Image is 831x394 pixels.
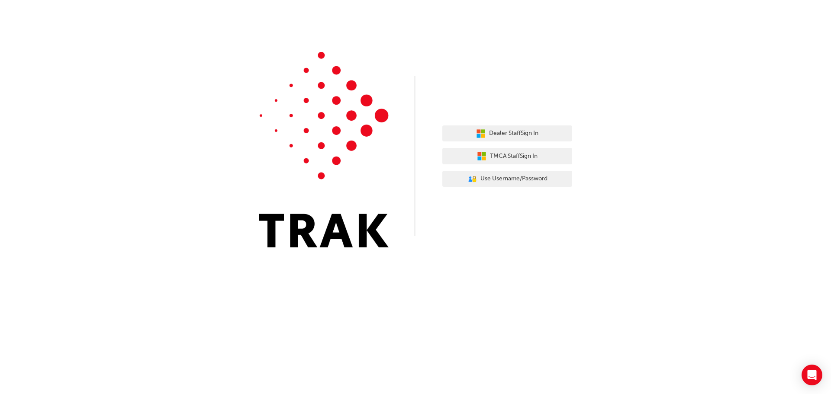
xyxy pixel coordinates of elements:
span: Use Username/Password [480,174,548,184]
button: Dealer StaffSign In [442,125,572,142]
span: Dealer Staff Sign In [489,128,538,138]
button: TMCA StaffSign In [442,148,572,164]
button: Use Username/Password [442,171,572,187]
div: Open Intercom Messenger [802,365,822,385]
img: Trak [259,52,389,247]
span: TMCA Staff Sign In [490,151,538,161]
